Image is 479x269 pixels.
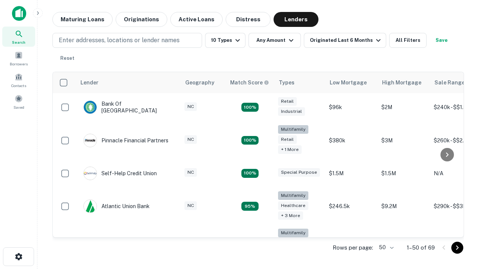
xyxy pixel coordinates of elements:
span: Contacts [11,83,26,89]
div: + 1 more [278,145,302,154]
div: Capitalize uses an advanced AI algorithm to match your search with the best lender. The match sco... [230,78,269,87]
p: Enter addresses, locations or lender names [59,36,180,45]
td: $3M [378,121,430,159]
th: Lender [76,72,181,93]
button: Save your search to get updates of matches that match your search criteria. [430,33,454,48]
div: Pinnacle Financial Partners [83,134,168,147]
td: $96k [325,93,378,121]
img: picture [84,200,97,213]
div: NC [184,168,197,177]
span: Search [12,39,25,45]
td: $3.2M [378,225,430,263]
div: Industrial [278,107,305,116]
span: Saved [13,104,24,110]
div: Geography [185,78,214,87]
th: Types [274,72,325,93]
th: Low Mortgage [325,72,378,93]
button: Lenders [274,12,318,27]
div: The Fidelity Bank [83,237,144,251]
img: picture [84,167,97,180]
img: capitalize-icon.png [12,6,26,21]
div: Matching Properties: 11, hasApolloMatch: undefined [241,169,259,178]
img: picture [84,134,97,147]
button: Any Amount [248,33,301,48]
button: Reset [55,51,79,66]
a: Borrowers [2,48,35,68]
div: Matching Properties: 17, hasApolloMatch: undefined [241,136,259,145]
button: Maturing Loans [52,12,113,27]
a: Contacts [2,70,35,90]
div: Special Purpose [278,168,320,177]
div: Bank Of [GEOGRAPHIC_DATA] [83,101,173,114]
button: Distress [226,12,271,27]
div: Multifamily [278,125,308,134]
td: $1.5M [325,159,378,188]
th: Capitalize uses an advanced AI algorithm to match your search with the best lender. The match sco... [226,72,274,93]
a: Saved [2,92,35,112]
button: Enter addresses, locations or lender names [52,33,202,48]
td: $246.5k [325,188,378,225]
th: Geography [181,72,226,93]
div: Matching Properties: 16, hasApolloMatch: undefined [241,103,259,112]
td: $380k [325,121,378,159]
div: Matching Properties: 9, hasApolloMatch: undefined [241,202,259,211]
td: $9.2M [378,188,430,225]
div: Multifamily [278,191,308,200]
div: Retail [278,97,297,106]
button: Originated Last 6 Months [304,33,386,48]
div: NC [184,135,197,144]
div: NC [184,201,197,210]
td: $2M [378,93,430,121]
iframe: Chat Widget [442,209,479,245]
span: Borrowers [10,61,28,67]
td: $1.5M [378,159,430,188]
div: Types [279,78,295,87]
p: Rows per page: [333,243,373,252]
button: Active Loans [170,12,223,27]
th: High Mortgage [378,72,430,93]
div: Originated Last 6 Months [310,36,383,45]
div: Retail [278,135,297,144]
div: Self-help Credit Union [83,167,157,180]
a: Search [2,27,35,47]
div: NC [184,102,197,111]
button: Originations [116,12,167,27]
h6: Match Score [230,78,268,87]
div: Low Mortgage [330,78,367,87]
button: 10 Types [205,33,245,48]
div: Sale Range [434,78,465,87]
img: picture [84,101,97,114]
div: + 3 more [278,211,303,220]
button: All Filters [389,33,427,48]
div: Healthcare [278,201,308,210]
div: Atlantic Union Bank [83,200,150,213]
p: 1–50 of 69 [407,243,435,252]
button: Go to next page [451,242,463,254]
div: Lender [80,78,98,87]
div: Multifamily [278,229,308,237]
div: High Mortgage [382,78,421,87]
div: 50 [376,242,395,253]
td: $246k [325,225,378,263]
